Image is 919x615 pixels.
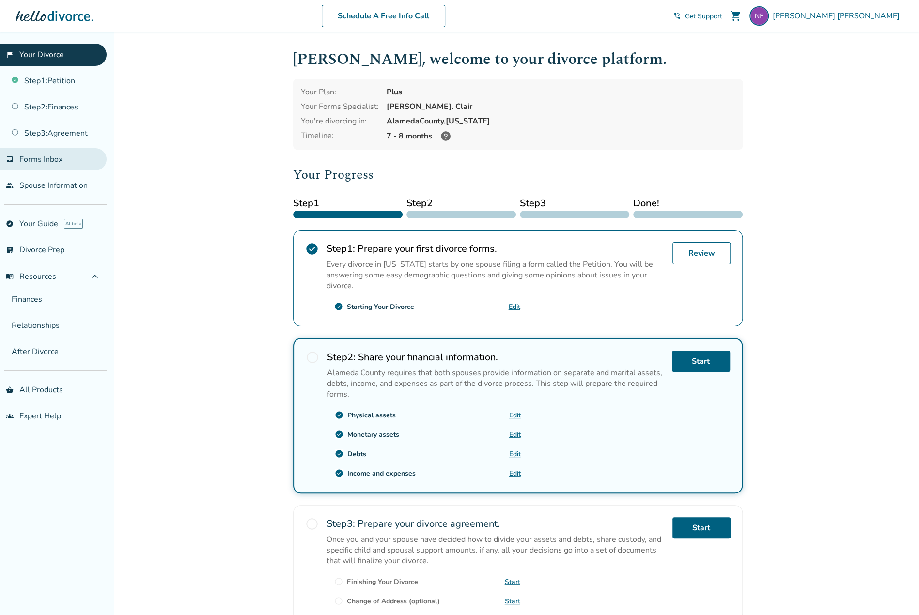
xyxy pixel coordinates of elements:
div: Your Plan: [301,87,379,97]
div: Starting Your Divorce [347,302,414,311]
a: Edit [509,411,521,420]
a: Start [672,517,731,538]
div: Income and expenses [347,469,416,478]
a: Edit [509,469,521,478]
span: Forms Inbox [19,154,62,165]
div: Plus [387,87,735,97]
a: phone_in_talkGet Support [673,12,722,21]
div: 7 - 8 months [387,130,735,142]
span: shopping_cart [730,10,742,22]
div: Timeline: [301,130,379,142]
div: [PERSON_NAME]. Clair [387,101,735,112]
a: Edit [509,430,521,439]
span: Step 3 [520,196,629,211]
span: inbox [6,155,14,163]
h2: Prepare your divorce agreement. [327,517,665,530]
h2: Prepare your first divorce forms. [327,242,665,255]
div: Change of Address (optional) [347,597,440,606]
span: radio_button_unchecked [334,577,343,586]
a: Start [505,577,520,586]
a: Schedule A Free Info Call [322,5,445,27]
span: phone_in_talk [673,12,681,20]
span: check_circle [334,302,343,311]
div: Debts [347,449,366,459]
span: shopping_basket [6,386,14,394]
span: expand_less [89,271,101,282]
span: Resources [6,271,56,282]
a: Edit [509,449,521,459]
div: You're divorcing in: [301,116,379,126]
span: menu_book [6,273,14,280]
h2: Your Progress [293,165,743,184]
p: Once you and your spouse have decided how to divide your assets and debts, share custody, and spe... [327,534,665,566]
span: Get Support [685,12,722,21]
div: Alameda County, [US_STATE] [387,116,735,126]
strong: Step 2 : [327,351,356,364]
span: list_alt_check [6,246,14,254]
span: check_circle [335,469,343,477]
span: explore [6,220,14,228]
span: check_circle [335,449,343,458]
h1: [PERSON_NAME] , welcome to your divorce platform. [293,47,743,71]
strong: Step 1 : [327,242,355,255]
span: Step 1 [293,196,403,211]
span: people [6,182,14,189]
span: AI beta [64,219,83,229]
p: Every divorce in [US_STATE] starts by one spouse filing a form called the Petition. You will be a... [327,259,665,291]
span: [PERSON_NAME] [PERSON_NAME] [773,11,903,21]
strong: Step 3 : [327,517,355,530]
a: Review [672,242,731,264]
span: Step 2 [406,196,516,211]
div: Finishing Your Divorce [347,577,418,586]
span: check_circle [335,430,343,439]
p: Alameda County requires that both spouses provide information on separate and marital assets, deb... [327,368,664,400]
span: Done! [633,196,743,211]
span: groups [6,412,14,420]
span: radio_button_unchecked [306,351,319,364]
div: Your Forms Specialist: [301,101,379,112]
span: radio_button_unchecked [305,517,319,531]
a: Start [672,351,730,372]
span: check_circle [305,242,319,256]
img: Nicole Fay [749,6,769,26]
span: check_circle [335,411,343,419]
span: radio_button_unchecked [334,597,343,605]
div: Monetary assets [347,430,399,439]
h2: Share your financial information. [327,351,664,364]
a: Edit [509,302,520,311]
div: Physical assets [347,411,396,420]
a: Start [505,597,520,606]
span: flag_2 [6,51,14,59]
iframe: Chat Widget [871,569,919,615]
